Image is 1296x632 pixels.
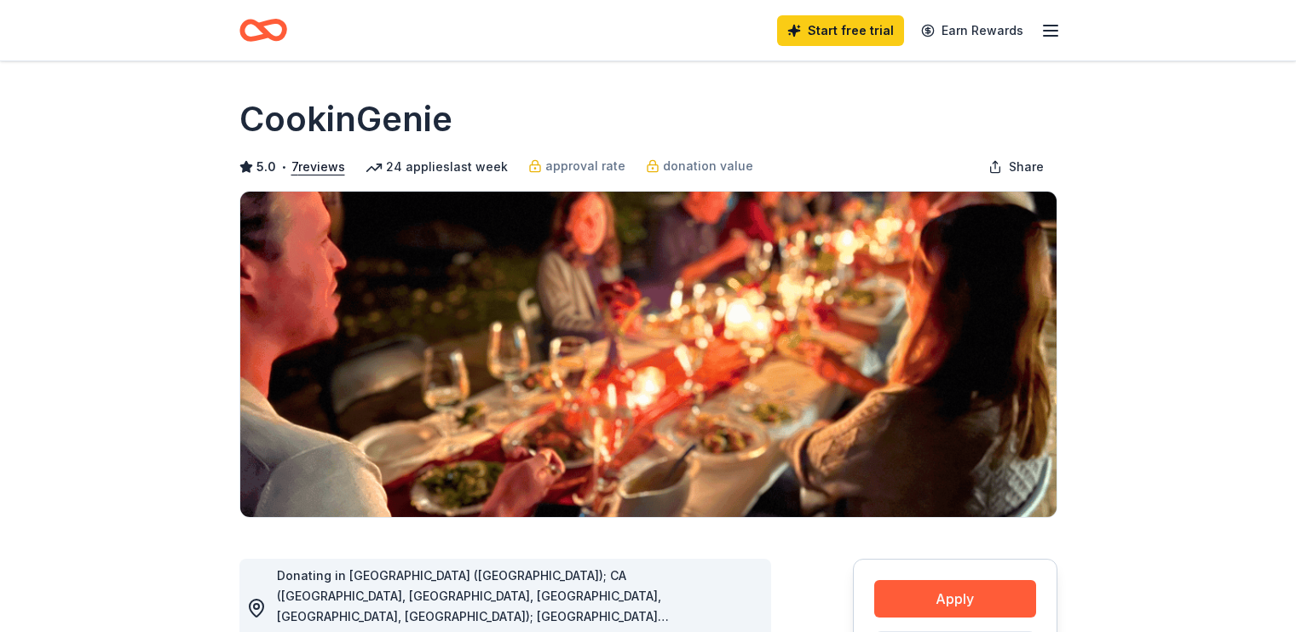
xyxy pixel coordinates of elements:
img: Image for CookinGenie [240,192,1057,517]
a: Start free trial [777,15,904,46]
span: donation value [663,156,753,176]
button: Share [975,150,1057,184]
button: 7reviews [291,157,345,177]
span: 5.0 [256,157,276,177]
span: Share [1009,157,1044,177]
button: Apply [874,580,1036,618]
a: approval rate [528,156,625,176]
div: 24 applies last week [366,157,508,177]
a: donation value [646,156,753,176]
span: approval rate [545,156,625,176]
a: Earn Rewards [911,15,1034,46]
a: Home [239,10,287,50]
h1: CookinGenie [239,95,452,143]
span: • [280,160,286,174]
